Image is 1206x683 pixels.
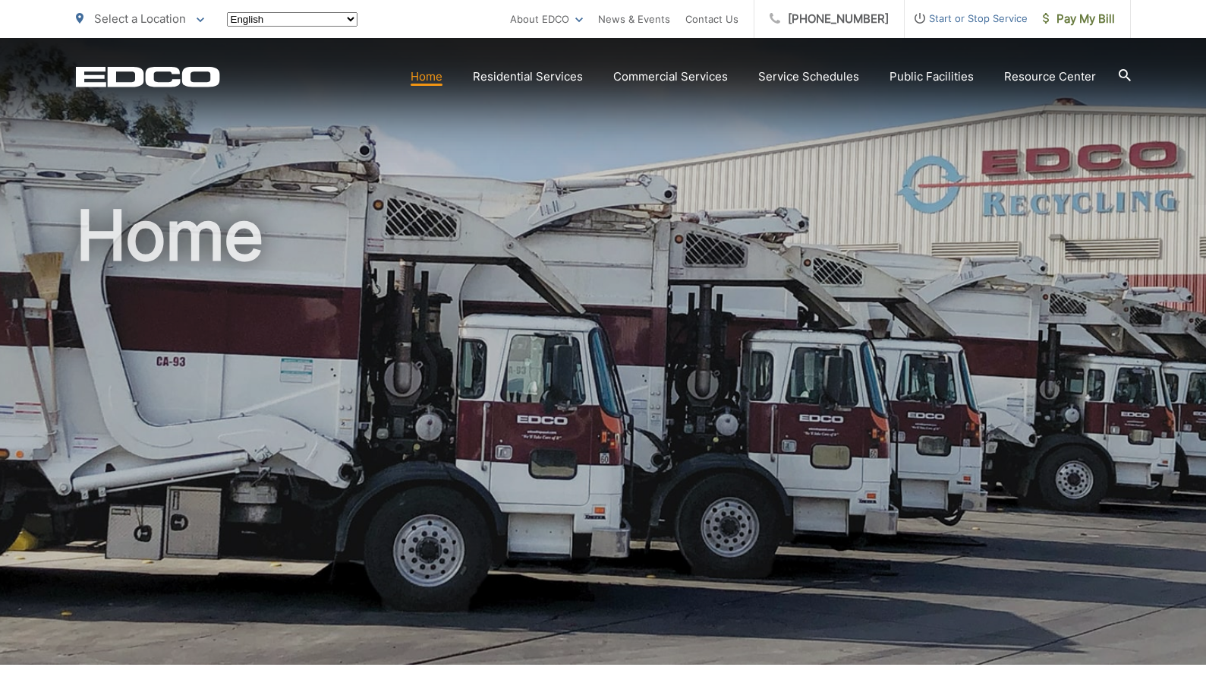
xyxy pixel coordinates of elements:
[890,68,974,86] a: Public Facilities
[758,68,859,86] a: Service Schedules
[411,68,442,86] a: Home
[76,66,220,87] a: EDCD logo. Return to the homepage.
[227,12,357,27] select: Select a language
[685,10,738,28] a: Contact Us
[76,198,1131,678] h1: Home
[1043,10,1115,28] span: Pay My Bill
[510,10,583,28] a: About EDCO
[613,68,728,86] a: Commercial Services
[473,68,583,86] a: Residential Services
[1004,68,1096,86] a: Resource Center
[94,11,186,26] span: Select a Location
[598,10,670,28] a: News & Events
